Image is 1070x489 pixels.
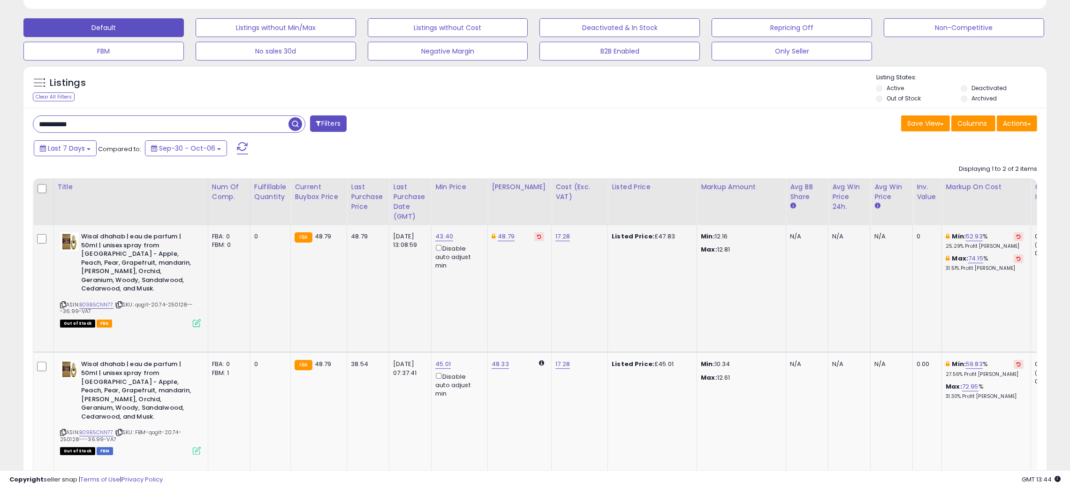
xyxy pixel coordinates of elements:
div: £45.01 [612,360,690,368]
div: % [946,360,1024,377]
img: 41lrVmR+gEL._SL40_.jpg [60,360,79,379]
a: B09B5CNN77 [79,428,114,436]
label: Archived [971,94,997,102]
span: Last 7 Days [48,144,85,153]
small: Avg Win Price. [874,202,880,210]
div: 0.00 [917,360,934,368]
b: Wisal dhahab | eau de parfum | 50ml | unisex spray from [GEOGRAPHIC_DATA] - Apple, Peach, Pear, G... [81,360,195,423]
div: Disable auto adjust min [435,243,480,270]
p: 12.81 [701,245,779,254]
div: Title [58,182,204,192]
a: 17.28 [555,359,570,369]
button: Actions [997,115,1037,131]
small: (0%) [1035,369,1048,377]
div: Disable auto adjust min [435,371,480,398]
label: Active [887,84,904,92]
div: % [946,254,1024,272]
button: Deactivated & In Stock [539,18,700,37]
div: Current Buybox Price [295,182,343,202]
span: Columns [957,119,987,128]
div: £47.83 [612,232,690,241]
div: N/A [790,360,821,368]
span: FBM [97,447,114,455]
button: Repricing Off [712,18,872,37]
button: Listings without Cost [368,18,528,37]
span: 2025-10-14 13:44 GMT [1022,475,1061,484]
strong: Copyright [9,475,44,484]
div: 0 [917,232,934,241]
a: 72.95 [962,382,979,391]
label: Out of Stock [887,94,921,102]
button: Filters [310,115,347,132]
strong: Min: [701,232,715,241]
a: 45.01 [435,359,451,369]
span: All listings that are currently out of stock and unavailable for purchase on Amazon [60,447,95,455]
div: 0 [254,232,283,241]
i: This overrides the store level min markup for this listing [946,233,949,239]
div: Last Purchase Date (GMT) [393,182,427,222]
b: Min: [952,359,966,368]
div: [DATE] 13:08:59 [393,232,424,249]
label: Deactivated [971,84,1007,92]
div: N/A [874,360,905,368]
span: | SKU: FBM-qogit-20.74-250128---36.99-VA7 [60,428,182,443]
th: The percentage added to the cost of goods (COGS) that forms the calculator for Min & Max prices. [942,178,1031,225]
div: 48.79 [351,232,382,241]
div: 38.54 [351,360,382,368]
p: 27.56% Profit [PERSON_NAME] [946,371,1024,378]
div: Num of Comp. [212,182,246,202]
span: All listings that are currently out of stock and unavailable for purchase on Amazon [60,320,95,328]
div: Avg BB Share [790,182,824,202]
p: 12.61 [701,374,779,382]
span: 48.79 [315,359,332,368]
div: Min Price [435,182,484,192]
small: FBA [295,360,312,370]
div: FBA: 0 [212,360,243,368]
div: FBM: 1 [212,369,243,377]
div: Markup on Cost [946,182,1027,192]
div: N/A [874,232,905,241]
a: 59.83 [966,359,983,369]
span: Sep-30 - Oct-06 [159,144,215,153]
button: Listings without Min/Max [196,18,356,37]
i: This overrides the store level max markup for this listing [946,255,949,261]
small: FBA [295,232,312,243]
button: B2B Enabled [539,42,700,61]
i: Revert to store-level Min Markup [1017,234,1021,239]
div: Cost (Exc. VAT) [555,182,604,202]
div: ASIN: [60,360,201,454]
button: FBM [23,42,184,61]
span: | SKU: qogit-20.74-250128---36.99-VA7 [60,301,193,315]
a: 43.40 [435,232,453,241]
div: Inv. value [917,182,938,202]
a: 17.28 [555,232,570,241]
h5: Listings [50,76,86,90]
div: [PERSON_NAME] [492,182,547,192]
img: 41lrVmR+gEL._SL40_.jpg [60,232,79,251]
p: 31.51% Profit [PERSON_NAME] [946,265,1024,272]
small: Avg BB Share. [790,202,796,210]
strong: Max: [701,373,717,382]
div: Fulfillable Quantity [254,182,287,202]
div: N/A [832,232,863,241]
button: Only Seller [712,42,872,61]
b: Min: [952,232,966,241]
button: Negative Margin [368,42,528,61]
button: Non-Competitive [884,18,1044,37]
button: Last 7 Days [34,140,97,156]
button: Sep-30 - Oct-06 [145,140,227,156]
div: Ordered Items [1035,182,1069,202]
div: N/A [832,360,863,368]
p: 12.16 [701,232,779,241]
div: seller snap | | [9,475,163,484]
a: 48.33 [492,359,509,369]
div: N/A [790,232,821,241]
p: 31.30% Profit [PERSON_NAME] [946,393,1024,400]
div: % [946,232,1024,250]
div: Last Purchase Price [351,182,385,212]
b: Max: [952,254,969,263]
div: Listed Price [612,182,693,192]
div: Displaying 1 to 2 of 2 items [959,165,1037,174]
div: FBA: 0 [212,232,243,241]
button: Save View [901,115,950,131]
